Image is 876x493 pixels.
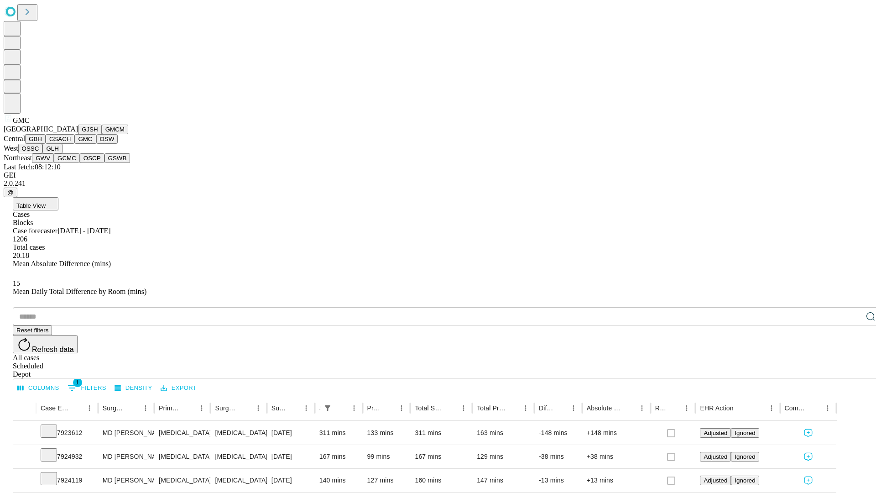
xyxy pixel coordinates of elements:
[700,428,731,438] button: Adjusted
[667,402,680,414] button: Sort
[395,402,408,414] button: Menu
[457,402,470,414] button: Menu
[704,477,727,484] span: Adjusted
[367,445,406,468] div: 99 mins
[13,243,45,251] span: Total cases
[80,153,104,163] button: OSCP
[554,402,567,414] button: Sort
[415,404,443,412] div: Total Scheduled Duration
[335,402,348,414] button: Sort
[13,335,78,353] button: Refresh data
[477,421,530,445] div: 163 mins
[13,227,57,235] span: Case forecaster
[159,404,182,412] div: Primary Service
[4,144,18,152] span: West
[319,404,320,412] div: Scheduled In Room Duration
[444,402,457,414] button: Sort
[102,125,128,134] button: GMCM
[57,227,110,235] span: [DATE] - [DATE]
[13,252,29,259] span: 20.18
[539,404,553,412] div: Difference
[15,381,62,395] button: Select columns
[103,469,150,492] div: MD [PERSON_NAME]
[321,402,334,414] div: 1 active filter
[104,153,130,163] button: GSWB
[700,452,731,462] button: Adjusted
[252,402,265,414] button: Menu
[539,421,578,445] div: -148 mins
[735,453,755,460] span: Ignored
[321,402,334,414] button: Show filters
[319,421,358,445] div: 311 mins
[13,279,20,287] span: 15
[731,476,759,485] button: Ignored
[65,381,109,395] button: Show filters
[477,445,530,468] div: 129 mins
[13,235,27,243] span: 1206
[4,179,872,188] div: 2.0.241
[587,445,646,468] div: +38 mins
[42,144,62,153] button: GLH
[655,404,667,412] div: Resolved in EHR
[215,404,238,412] div: Surgery Name
[382,402,395,414] button: Sort
[319,469,358,492] div: 140 mins
[13,325,52,335] button: Reset filters
[4,154,32,162] span: Northeast
[18,449,31,465] button: Expand
[587,421,646,445] div: +148 mins
[785,404,808,412] div: Comments
[78,125,102,134] button: GJSH
[587,469,646,492] div: +13 mins
[477,404,506,412] div: Total Predicted Duration
[271,469,310,492] div: [DATE]
[271,404,286,412] div: Surgery Date
[704,453,727,460] span: Adjusted
[103,445,150,468] div: MD [PERSON_NAME]
[41,469,94,492] div: 7924119
[159,421,206,445] div: [MEDICAL_DATA]
[182,402,195,414] button: Sort
[539,469,578,492] div: -13 mins
[271,421,310,445] div: [DATE]
[239,402,252,414] button: Sort
[348,402,360,414] button: Menu
[808,402,821,414] button: Sort
[16,202,46,209] span: Table View
[700,404,733,412] div: EHR Action
[506,402,519,414] button: Sort
[636,402,648,414] button: Menu
[704,430,727,436] span: Adjusted
[4,125,78,133] span: [GEOGRAPHIC_DATA]
[415,445,468,468] div: 167 mins
[13,260,111,267] span: Mean Absolute Difference (mins)
[103,404,125,412] div: Surgeon Name
[215,469,262,492] div: [MEDICAL_DATA] WITH CHOLANGIOGRAM
[735,477,755,484] span: Ignored
[13,116,29,124] span: GMC
[18,473,31,489] button: Expand
[415,469,468,492] div: 160 mins
[587,404,622,412] div: Absolute Difference
[539,445,578,468] div: -38 mins
[7,189,14,196] span: @
[159,445,206,468] div: [MEDICAL_DATA]
[70,402,83,414] button: Sort
[126,402,139,414] button: Sort
[4,171,872,179] div: GEI
[367,469,406,492] div: 127 mins
[367,421,406,445] div: 133 mins
[731,452,759,462] button: Ignored
[73,378,82,387] span: 1
[821,402,834,414] button: Menu
[54,153,80,163] button: GCMC
[731,428,759,438] button: Ignored
[271,445,310,468] div: [DATE]
[477,469,530,492] div: 147 mins
[215,445,262,468] div: [MEDICAL_DATA]
[13,288,146,295] span: Mean Daily Total Difference by Room (mins)
[112,381,155,395] button: Density
[74,134,96,144] button: GMC
[415,421,468,445] div: 311 mins
[623,402,636,414] button: Sort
